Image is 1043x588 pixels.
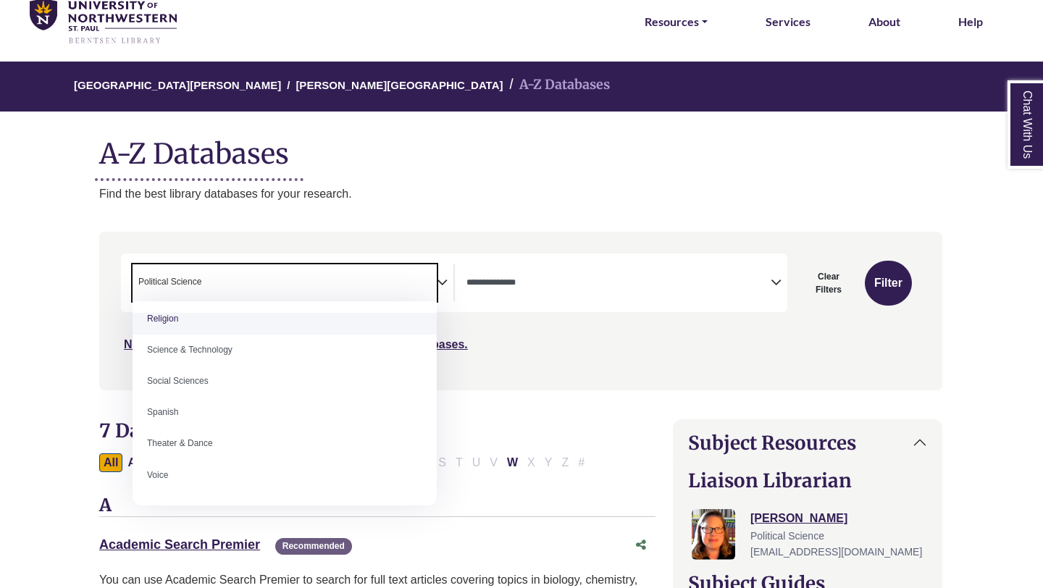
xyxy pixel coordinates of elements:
a: Help [958,12,983,31]
li: Voice [133,460,437,491]
nav: Search filters [99,232,942,390]
a: [PERSON_NAME] [750,512,847,524]
button: Subject Resources [674,420,942,466]
textarea: Search [466,278,771,290]
li: Science & Technology [133,335,437,366]
img: Jessica Moore [692,509,735,560]
button: Clear Filters [796,261,861,306]
button: All [99,453,122,472]
li: Spanish [133,397,437,428]
span: Political Science [750,530,824,542]
a: About [868,12,900,31]
button: Submit for Search Results [865,261,912,306]
h3: A [99,495,655,517]
span: [EMAIL_ADDRESS][DOMAIN_NAME] [750,546,922,558]
a: Academic Search Premier [99,537,260,552]
li: Theater & Dance [133,428,437,459]
h2: Liaison Librarian [688,469,927,492]
li: Political Science [133,275,201,289]
li: Religion [133,303,437,335]
a: Services [766,12,810,31]
li: World Languages [133,491,437,522]
nav: breadcrumb [99,62,942,112]
li: A-Z Databases [503,75,610,96]
div: Alpha-list to filter by first letter of database name [99,455,590,468]
li: Social Sciences [133,366,437,397]
span: Recommended [275,538,352,555]
p: Find the best library databases for your research. [99,185,942,203]
span: Political Science [138,275,201,289]
h1: A-Z Databases [99,126,942,170]
button: Share this database [627,532,655,559]
span: 7 Databases Found for: [99,419,311,442]
button: Filter Results W [503,453,522,472]
button: Filter Results A [123,453,141,472]
a: [PERSON_NAME][GEOGRAPHIC_DATA] [296,77,503,91]
textarea: Search [204,278,211,290]
a: Resources [645,12,708,31]
a: Not sure where to start? Check our Recommended Databases. [124,338,468,350]
a: [GEOGRAPHIC_DATA][PERSON_NAME] [74,77,281,91]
